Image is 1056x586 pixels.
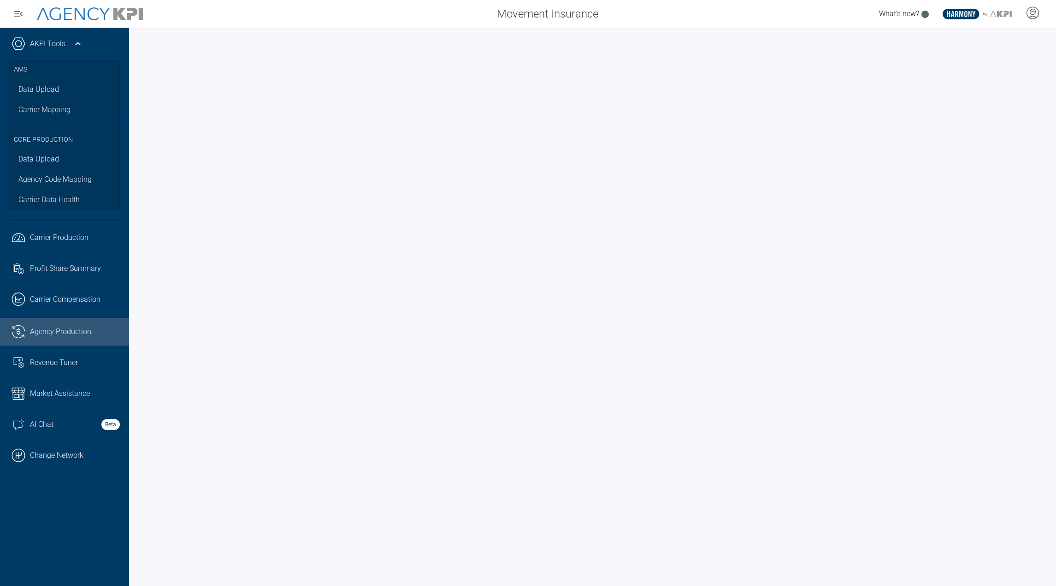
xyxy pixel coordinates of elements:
span: Carrier Production [30,232,88,243]
span: AI Chat [30,419,53,430]
span: Revenue Tuner [30,357,78,368]
span: Carrier Data Health [18,194,80,205]
img: AgencyKPI [37,7,143,21]
a: Data Upload [9,79,120,100]
a: Carrier Mapping [9,100,120,120]
a: Agency Code Mapping [9,169,120,190]
span: Profit Share Summary [30,263,101,274]
span: Agency Production [30,326,91,337]
a: Carrier Data Health [9,190,120,210]
span: Market Assistance [30,388,90,399]
span: Movement Insurance [497,6,598,22]
a: Data Upload [9,149,120,169]
h3: AMS [14,60,115,79]
a: AKPI Tools [30,38,65,49]
span: Carrier Compensation [30,294,100,305]
h3: Core Production [14,125,115,149]
strong: Beta [101,419,120,430]
span: What's new? [879,9,919,18]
